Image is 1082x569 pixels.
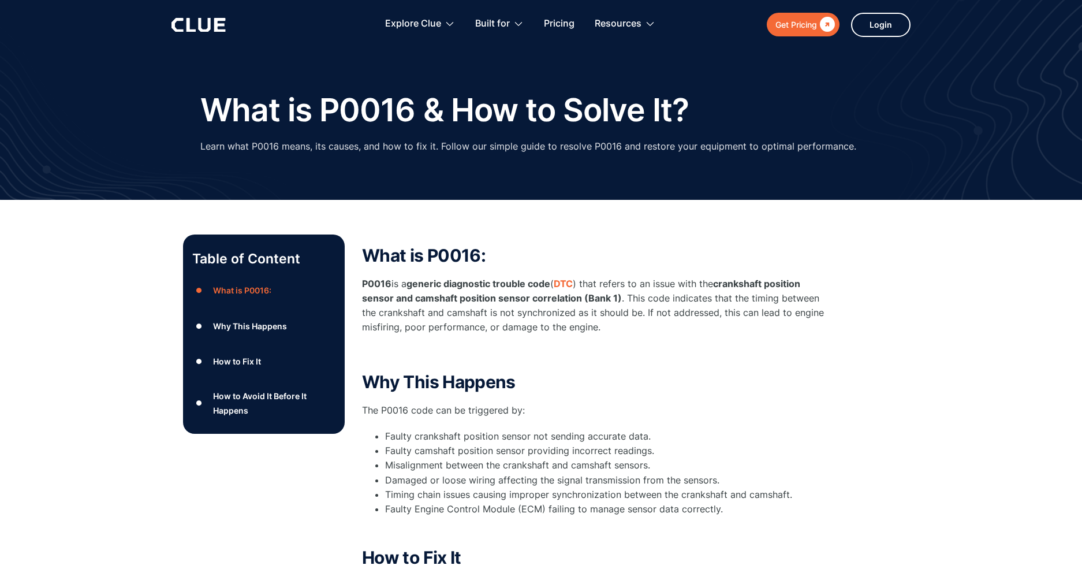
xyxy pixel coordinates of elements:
div: Built for [475,6,510,42]
a: ●Why This Happens [192,317,335,334]
p: Table of Content [192,250,335,268]
div: How to Avoid It Before It Happens [213,389,335,418]
strong: How to Fix It [362,547,461,568]
a: ●What is P0016: [192,282,335,299]
div: Built for [475,6,524,42]
div: Resources [595,6,641,42]
li: Faulty Engine Control Module (ECM) failing to manage sensor data correctly. [385,502,824,516]
div:  [817,17,835,32]
a: Get Pricing [767,13,840,36]
a: Login [851,13,911,37]
strong: crankshaft position sensor and camshaft position sensor correlation (Bank 1) [362,278,800,304]
a: ●How to Fix It [192,353,335,370]
div: ● [192,395,206,412]
p: The P0016 code can be triggered by: [362,403,824,418]
a: Pricing [544,6,574,42]
a: ●How to Avoid It Before It Happens [192,389,335,418]
p: ‍ [362,522,824,537]
li: Faulty crankshaft position sensor not sending accurate data. [385,429,824,444]
li: Timing chain issues causing improper synchronization between the crankshaft and camshaft. [385,488,824,502]
strong: What is P0016: [362,245,486,266]
strong: Why This Happens [362,371,516,392]
p: Learn what P0016 means, its causes, and how to fix it. Follow our simple guide to resolve P0016 a... [200,139,856,154]
h1: What is P0016 & How to Solve It? [200,92,689,128]
a: DTC [554,278,573,289]
p: is a ( ) that refers to an issue with the . This code indicates that the timing between the crank... [362,277,824,335]
div: ● [192,282,206,299]
li: Damaged or loose wiring affecting the signal transmission from the sensors. [385,473,824,488]
div: ● [192,353,206,370]
p: ‍ [362,347,824,361]
div: What is P0016: [213,283,271,297]
div: Resources [595,6,655,42]
strong: P0016 [362,278,391,289]
div: Explore Clue [385,6,441,42]
div: How to Fix It [213,354,261,369]
strong: generic diagnostic trouble code [406,278,550,289]
div: Get Pricing [775,17,817,32]
li: Faulty camshaft position sensor providing incorrect readings. [385,444,824,458]
div: Explore Clue [385,6,455,42]
div: ● [192,317,206,334]
li: Misalignment between the crankshaft and camshaft sensors. [385,458,824,473]
div: Why This Happens [213,319,287,333]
